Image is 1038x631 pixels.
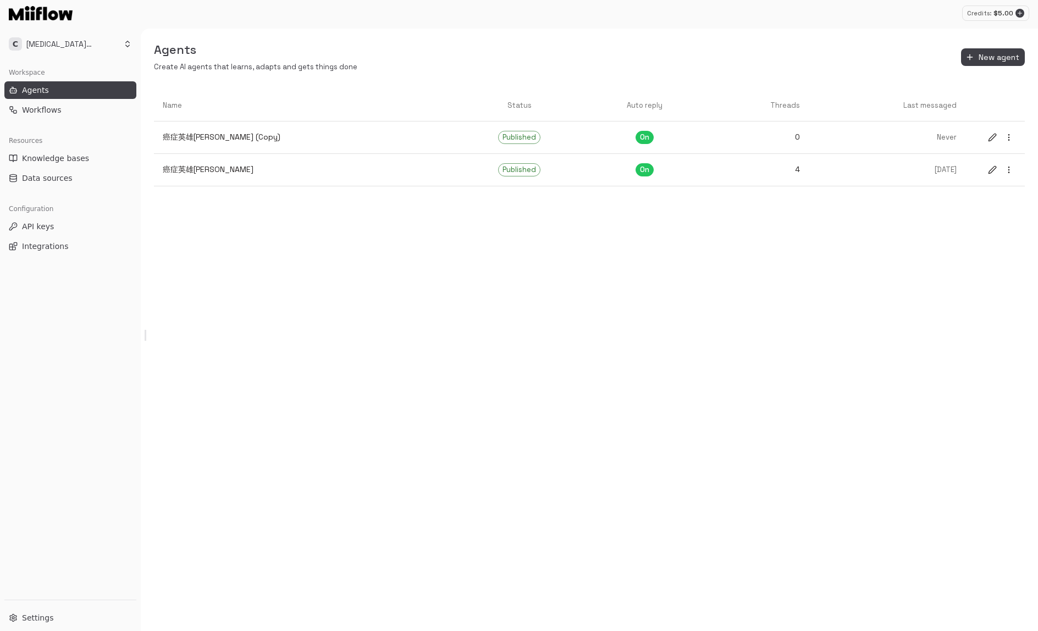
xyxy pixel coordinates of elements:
p: $ 5.00 [993,8,1013,18]
span: Published [499,132,540,143]
p: 0 [713,131,799,143]
a: Workflows [4,101,136,119]
span: Settings [22,612,53,623]
a: Published [453,154,586,185]
div: Workspace [4,64,136,81]
p: Never [818,132,957,143]
a: Published [453,122,586,153]
span: Workflows [22,104,62,115]
p: Create AI agents that learns, adapts and gets things done [154,62,357,73]
span: C [9,37,22,51]
th: Auto reply [586,90,704,121]
p: 癌症英雄[PERSON_NAME] [163,164,444,175]
a: On [586,154,704,185]
p: 癌症英雄[PERSON_NAME] (Copy) [163,131,444,143]
a: Settings [4,609,136,627]
a: On [586,122,704,153]
span: On [636,164,653,175]
a: Never [809,124,966,152]
a: editmore [976,121,1025,153]
button: more [1002,130,1016,145]
a: API keys [4,218,136,235]
button: Toggle Sidebar [136,29,145,631]
a: 癌症英雄[PERSON_NAME] [154,155,453,184]
span: Agents [22,85,49,96]
button: edit [985,163,1000,177]
a: Agents [4,81,136,99]
a: Data sources [4,169,136,187]
img: Logo [9,6,73,20]
span: On [636,132,653,143]
button: edit [985,130,1000,145]
p: [MEDICAL_DATA] Hero [26,38,92,50]
th: Status [453,90,586,121]
a: 4 [704,155,808,184]
th: Threads [704,90,808,121]
th: Last messaged [809,90,966,121]
span: Data sources [22,173,73,184]
button: C[MEDICAL_DATA] Hero [4,33,136,55]
p: 4 [713,164,799,175]
h5: Agents [154,42,357,58]
button: Toggle Sidebar [141,330,150,341]
a: Integrations [4,237,136,255]
a: Knowledge bases [4,150,136,167]
div: Resources [4,132,136,150]
a: editmore [976,154,1025,186]
a: 癌症英雄[PERSON_NAME] (Copy) [154,123,453,152]
p: Credits: [967,9,991,18]
span: Published [499,164,540,175]
button: New agent [961,48,1025,67]
th: Name [154,90,453,121]
p: [DATE] [818,165,957,175]
button: more [1002,163,1016,177]
span: API keys [22,221,54,232]
span: Knowledge bases [22,153,89,164]
div: Configuration [4,200,136,218]
span: Integrations [22,241,68,252]
button: Add credits [1015,9,1024,18]
a: [DATE] [809,156,966,184]
a: 0 [704,123,808,152]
